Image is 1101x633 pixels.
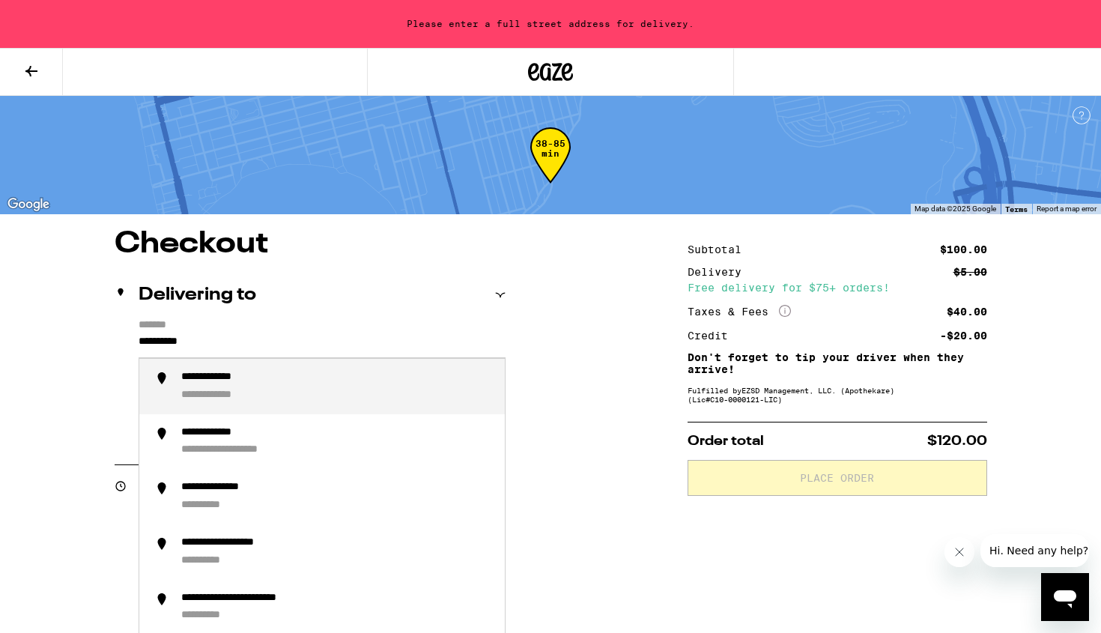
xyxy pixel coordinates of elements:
[688,282,987,293] div: Free delivery for $75+ orders!
[4,195,53,214] a: Open this area in Google Maps (opens a new window)
[688,351,987,375] p: Don't forget to tip your driver when they arrive!
[530,139,571,195] div: 38-85 min
[688,386,987,404] div: Fulfilled by EZSD Management, LLC. (Apothekare) (Lic# C10-0000121-LIC )
[940,330,987,341] div: -$20.00
[688,434,764,448] span: Order total
[947,306,987,317] div: $40.00
[688,305,791,318] div: Taxes & Fees
[1037,205,1097,213] a: Report a map error
[688,460,987,496] button: Place Order
[115,229,506,259] h1: Checkout
[940,244,987,255] div: $100.00
[4,195,53,214] img: Google
[800,473,874,483] span: Place Order
[688,330,738,341] div: Credit
[944,537,974,567] iframe: Close message
[1041,573,1089,621] iframe: Button to launch messaging window
[927,434,987,448] span: $120.00
[139,286,256,304] h2: Delivering to
[1005,205,1028,213] a: Terms
[688,267,752,277] div: Delivery
[688,244,752,255] div: Subtotal
[980,534,1089,567] iframe: Message from company
[915,205,996,213] span: Map data ©2025 Google
[953,267,987,277] div: $5.00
